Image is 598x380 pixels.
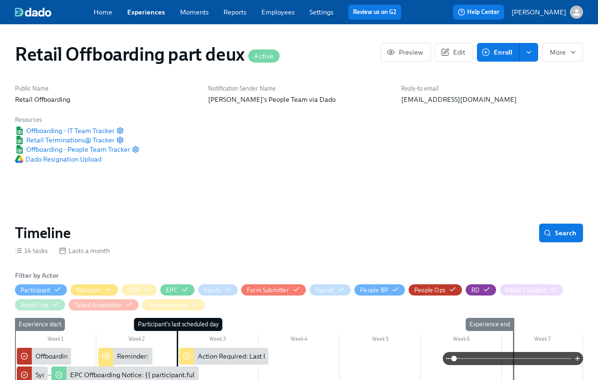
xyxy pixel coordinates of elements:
img: dado [15,7,51,17]
div: Hide CRM [127,286,140,295]
button: Preview [381,43,431,62]
div: System Shut Off Time for {{ participant.fullName }} ({{ participant.lastScheduledDay | MM/DD/YYYY... [36,370,343,380]
button: [PERSON_NAME] [512,6,583,19]
img: Google Sheet [15,136,24,144]
span: Search [546,228,576,238]
a: Settings [310,8,333,16]
a: Moments [180,8,209,16]
button: Manager [71,284,117,296]
button: CRM [122,284,157,296]
h6: Resources [15,115,139,124]
p: [EMAIL_ADDRESS][DOMAIN_NAME] [401,95,583,104]
img: Google Sheet [15,145,24,154]
div: Week 6 [421,335,502,346]
span: Retail Terminations@ Tracker [15,135,115,145]
button: Review us on G2 [348,5,401,20]
a: Reports [223,8,246,16]
h6: Filter by Actor [15,270,59,281]
div: Hide People BP [360,286,388,295]
a: dado [15,7,94,17]
button: EPC [160,284,195,296]
button: Retail Facilities [500,284,562,296]
a: Google SheetRetail Terminations@ Tracker [15,135,115,145]
a: Google SheetOffboarding - People Team Tracker [15,145,130,154]
a: Experiences [127,8,165,16]
h6: Reply-to email [401,84,583,93]
div: Participant's last scheduled day [134,318,223,331]
h2: Timeline [15,224,71,242]
button: People Ops [409,284,462,296]
div: Week 3 [177,335,259,346]
button: Participant [15,284,67,296]
div: Hide Retail Ops [21,301,48,310]
div: Hide Form Submitter [247,286,289,295]
div: Offboarding Tasks: {{ participant.firstName }} - ({{ participant.lastScheduledDay | MM/DD/YYYY }}) [17,348,71,365]
div: Week 7 [502,335,583,346]
div: Action Required: Last Day Checklist for {{ participant.fullName }} [179,348,268,365]
a: Google DriveDado Resignation Upload [15,155,101,164]
button: Equity [198,284,238,296]
a: Employees [261,8,295,16]
div: Hide Talent Acquisition [74,301,122,310]
img: Google Drive [15,155,23,163]
div: Experience start [15,318,65,331]
span: Offboarding - IT Team Tracker [15,126,115,135]
div: Reminder: Last Day Checklist for {{ participant.fullName }} [98,348,152,365]
button: Search [539,224,583,242]
div: Hide Manager [76,286,101,295]
span: Preview [389,48,423,57]
a: Review us on G2 [353,7,396,17]
h6: Public Name [15,84,197,93]
p: [PERSON_NAME]'s People Team via Dado [208,95,390,104]
span: Enroll [483,48,512,57]
div: Week 2 [96,335,178,346]
span: Edit [443,48,465,57]
div: Week 5 [339,335,421,346]
a: Google SheetOffboarding - IT Team Tracker [15,126,115,135]
p: [PERSON_NAME] [512,7,566,17]
button: Enroll [477,43,519,62]
button: enroll [519,43,538,62]
div: 14 tasks [15,246,48,255]
h6: Notification Sender Name [208,84,390,93]
a: Home [94,8,112,16]
span: Active [248,53,279,60]
button: Retail Ops [15,299,65,310]
div: Hide RD [471,286,479,295]
button: RD [466,284,496,296]
button: People BP [354,284,405,296]
div: Hide Participant [21,286,50,295]
button: Terminations@ [142,299,205,310]
div: Lasts a month [59,246,110,255]
button: More [542,43,583,62]
span: Help Center [458,7,499,17]
button: Form Submitter [241,284,306,296]
span: More [550,48,575,57]
button: Edit [435,43,473,62]
button: Payroll [310,284,351,296]
div: EPC Offboarding Notice: {{ participant.fullName }} - {{ participant.role }} ({{ participant.lastS... [70,370,443,380]
div: Week 4 [259,335,340,346]
div: Hide Retail Facilities [505,286,546,295]
div: Hide Equity [204,286,221,295]
div: Hide Terminations@ [148,301,188,310]
span: Offboarding - People Team Tracker [15,145,130,154]
div: Hide Payroll [315,286,334,295]
div: Hide People Ops [414,286,445,295]
div: Experience end [466,318,514,331]
span: Dado Resignation Upload [15,155,101,164]
div: Week 1 [15,335,96,346]
h1: Retail Offboarding part deux [15,43,280,65]
div: Hide EPC [166,286,178,295]
button: Talent Acquisition [69,299,138,310]
button: Help Center [453,5,504,20]
p: Retail Offboarding [15,95,197,104]
img: Google Sheet [15,127,24,135]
